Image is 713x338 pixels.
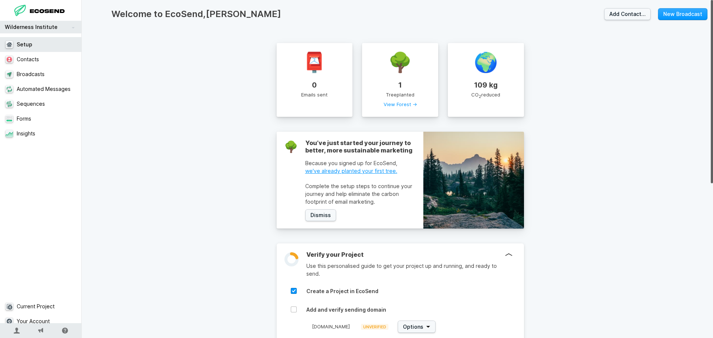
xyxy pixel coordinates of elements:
[312,82,317,89] span: 0
[302,53,326,72] span: 📮
[479,94,481,99] sub: 2
[111,7,604,21] h1: Welcome to EcoSend, [PERSON_NAME]
[305,209,336,221] button: Dismiss
[306,251,505,258] h3: Verify your Project
[604,8,651,20] a: Add Contact…
[398,82,402,89] span: 1
[284,140,298,153] span: 🌳
[306,262,505,278] p: Use this personalised guide to get your project up and running, and ready to send.
[361,324,388,330] span: UNVERIFIED
[388,53,412,72] span: 🌳
[474,53,498,72] span: 🌍
[301,92,328,97] span: Emails sent
[312,324,350,329] span: [DOMAIN_NAME]
[398,321,436,333] button: Options
[403,323,423,331] span: Options
[305,182,416,206] p: Complete the setup steps to continue your journey and help eliminate the carbon footprint of emai...
[471,92,500,99] span: CO reduced
[384,102,417,107] a: View Forest →
[305,167,416,175] a: we've already planted your first tree.
[386,92,414,97] span: Tree planted
[305,139,416,154] h3: You’ve just started your journey to better, more sustainable marketing
[305,159,416,175] p: Because you signed up for EcoSend,
[306,288,550,295] h4: Create a Project in EcoSend
[306,306,550,313] h4: Add and verify sending domain
[658,8,707,20] a: New Broadcast
[474,82,498,89] span: 109 kg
